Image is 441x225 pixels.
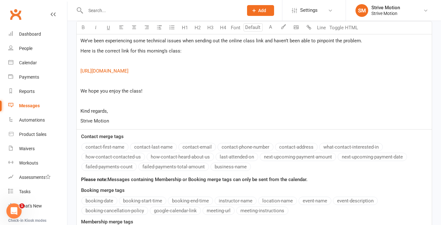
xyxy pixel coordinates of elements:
[215,197,257,205] button: instructor-name
[315,21,328,34] button: Line
[81,177,107,182] strong: Please note:
[8,156,67,170] a: Workouts
[333,197,378,205] button: event-description
[8,99,67,113] a: Messages
[84,6,239,15] input: Search...
[19,189,31,194] div: Tasks
[80,38,362,44] span: We’ve been experiencing some technical issues when sending out the online class link and haven’t ...
[371,5,400,11] div: Strive Motion
[6,203,22,219] iframe: Intercom live chat
[178,143,216,151] button: contact-email
[258,197,297,205] button: location-name
[247,5,274,16] button: Add
[81,133,124,140] label: Contact merge tags
[102,21,115,34] button: U
[138,163,209,171] button: failed-payments-total-amount
[236,207,288,215] button: meeting-instructions
[80,118,109,124] span: Strive Motion
[130,143,177,151] button: contact-last-name
[80,108,108,114] span: Kind regards,
[178,21,191,34] button: H1
[299,197,331,205] button: event-name
[328,21,360,34] button: Toggle HTML
[80,48,182,54] span: Here is the correct link for this morning’s class:
[19,175,51,180] div: Assessments
[19,46,32,51] div: People
[8,170,67,185] a: Assessments
[19,203,42,208] div: What's New
[19,60,37,65] div: Calendar
[80,68,128,74] span: [URL][DOMAIN_NAME]
[19,203,24,208] span: 1
[8,127,67,142] a: Product Sales
[8,199,67,213] a: What's New
[19,146,35,151] div: Waivers
[81,186,125,194] label: Booking merge tags
[191,21,204,34] button: H2
[8,41,67,56] a: People
[275,143,318,151] button: contact-address
[8,185,67,199] a: Tasks
[81,207,148,215] button: booking-cancellation-policy
[258,8,266,13] span: Add
[355,4,368,17] div: SM
[338,153,407,161] button: next-upcoming-payment-date
[81,143,128,151] button: contact-first-name
[244,23,263,32] input: Default
[19,89,35,94] div: Reports
[8,70,67,84] a: Payments
[19,32,41,37] div: Dashboard
[8,84,67,99] a: Reports
[19,117,45,123] div: Automations
[19,103,40,108] div: Messages
[8,56,67,70] a: Calendar
[229,21,242,34] button: Font
[19,160,38,165] div: Workouts
[150,207,201,215] button: google-calendar-link
[8,113,67,127] a: Automations
[8,27,67,41] a: Dashboard
[19,74,39,80] div: Payments
[371,11,400,16] div: Strive Motion
[80,88,142,94] span: We hope you enjoy the class!
[217,143,273,151] button: contact-phone-number
[260,153,336,161] button: next-upcoming-payment-amount
[217,21,229,34] button: H4
[168,197,213,205] button: booking-end-time
[216,153,258,161] button: last-attended-on
[8,6,24,22] a: Clubworx
[319,143,383,151] button: what-contact-interested-in
[81,197,117,205] button: booking-date
[107,25,110,31] span: U
[81,163,137,171] button: failed-payments-count
[204,21,217,34] button: H3
[8,142,67,156] a: Waivers
[147,153,214,161] button: how-contact-heard-about-us
[300,3,318,18] span: Settings
[264,21,277,34] button: A
[210,163,251,171] button: business-name
[19,132,46,137] div: Product Sales
[81,176,432,183] div: Messages containing Membership or Booking merge tags can only be sent from the calendar.
[119,197,166,205] button: booking-start-time
[203,207,235,215] button: meeting-url
[81,153,145,161] button: how-contact-contacted-us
